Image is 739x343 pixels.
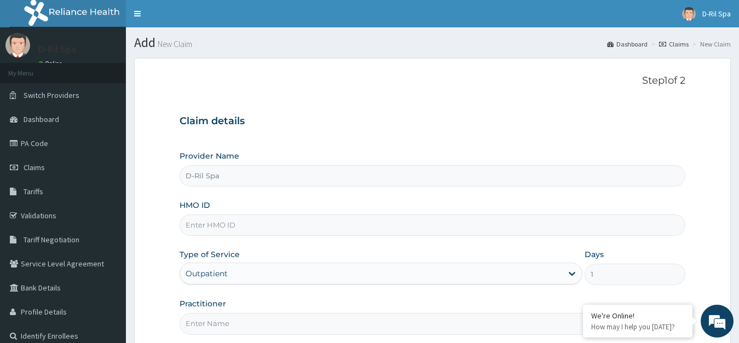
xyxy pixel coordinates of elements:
h3: Claim details [180,115,686,127]
h1: Add [134,36,731,50]
input: Enter Name [180,313,686,334]
div: We're Online! [591,311,684,321]
a: Online [38,60,65,67]
span: Tariffs [24,187,43,196]
label: Provider Name [180,150,239,161]
label: Days [585,249,604,260]
p: D-Ril Spa [38,44,76,54]
p: Step 1 of 2 [180,75,686,87]
img: User Image [5,33,30,57]
p: How may I help you today? [591,322,684,332]
label: HMO ID [180,200,210,211]
small: New Claim [155,40,192,48]
span: Tariff Negotiation [24,235,79,245]
label: Type of Service [180,249,240,260]
span: Switch Providers [24,90,79,100]
img: User Image [682,7,696,21]
span: D-Ril Spa [702,9,731,19]
a: Dashboard [607,39,648,49]
label: Practitioner [180,298,226,309]
a: Claims [659,39,689,49]
input: Enter HMO ID [180,214,686,236]
li: New Claim [690,39,731,49]
span: Claims [24,162,45,172]
span: Dashboard [24,114,59,124]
